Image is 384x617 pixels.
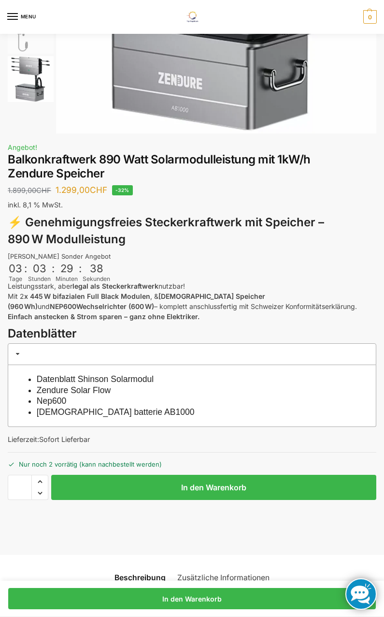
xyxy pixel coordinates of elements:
nav: Cart contents [361,10,377,24]
span: -32% [112,185,133,195]
div: Tage [8,275,23,283]
span: Increase quantity [32,475,48,488]
div: : [52,262,55,281]
div: [PERSON_NAME] Sonder Angebot [8,252,376,262]
div: Sekunden [83,275,110,283]
li: 6 / 6 [5,55,54,103]
span: CHF [90,185,107,195]
p: Leistungsstark, aber nutzbar! Mit 2 , & und – komplett anschlussfertig mit Schweizer Konformitäts... [8,281,376,322]
div: Stunden [28,275,51,283]
button: Menu [7,10,36,24]
a: 0 [361,10,377,24]
strong: NEP600Wechselrichter (600 W) [50,302,154,310]
bdi: 1.299,00 [56,185,107,195]
img: Zendure-Solaflow [8,56,54,102]
strong: Einfach anstecken & Strom sparen – ganz ohne Elektriker. [8,312,199,321]
span: Lieferzeit: [8,435,90,443]
div: 38 [84,262,109,275]
span: Angebot! [8,143,37,151]
a: Zusätzliche Informationen [171,566,275,589]
a: [DEMOGRAPHIC_DATA] batterie AB1000 [37,407,195,417]
img: Solaranlagen, Speicheranlagen und Energiesparprodukte [181,12,203,22]
strong: legal als Steckerkraftwerk [72,282,158,290]
div: 29 [57,262,77,275]
h3: Datenblätter [8,325,376,342]
div: : [24,262,27,281]
p: Nur noch 2 vorrätig (kann nachbestellt werden) [8,452,376,469]
strong: x 445 W bifazialen Full Black Modulen [24,292,150,300]
h3: ⚡ Genehmigungsfreies Steckerkraftwerk mit Speicher – 890 W Modulleistung [8,214,376,248]
span: Reduce quantity [32,487,48,499]
div: Minuten [56,275,78,283]
a: Zendure Solar Flow [37,385,111,395]
a: Nep600 [37,396,67,406]
div: : [79,262,82,281]
button: In den Warenkorb [51,475,376,500]
span: CHF [36,186,51,195]
bdi: 1.899,00 [8,186,51,195]
a: Datenblatt Shinson Solarmodul [37,374,154,384]
span: inkl. 8,1 % MwSt. [8,201,63,209]
div: 03 [9,262,22,275]
input: Produktmenge [8,475,32,500]
iframe: Sicherer Rahmen für schnelle Bezahlvorgänge [6,506,378,533]
span: 0 [363,10,377,24]
div: 03 [29,262,50,275]
a: Beschreibung [109,566,171,589]
span: Sofort Lieferbar [39,435,90,443]
h1: Balkonkraftwerk 890 Watt Solarmodulleistung mit 1kW/h Zendure Speicher [8,153,376,181]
